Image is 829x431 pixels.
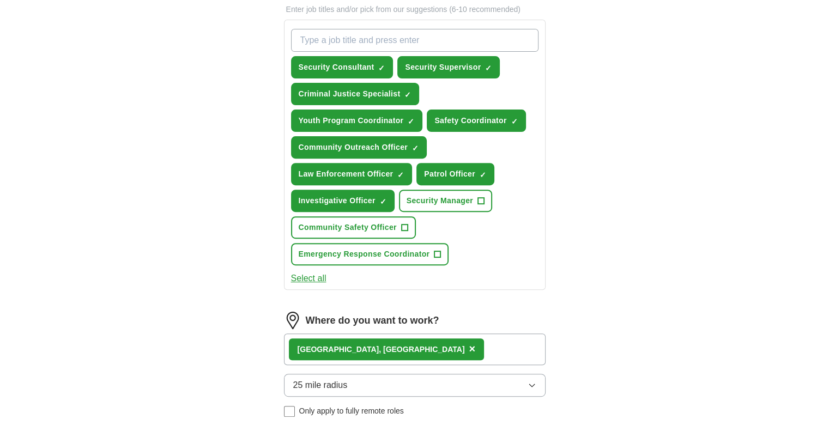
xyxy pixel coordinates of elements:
span: Only apply to fully remote roles [299,405,404,417]
button: Emergency Response Coordinator [291,243,449,265]
span: Criminal Justice Specialist [299,88,401,100]
button: Law Enforcement Officer✓ [291,163,413,185]
button: × [469,341,475,357]
button: 25 mile radius [284,374,546,397]
span: ✓ [404,90,411,99]
span: ✓ [485,64,492,72]
span: ✓ [480,171,486,179]
span: ✓ [412,144,419,153]
button: Security Manager [399,190,492,212]
span: ✓ [380,197,386,206]
button: Safety Coordinator✓ [427,110,525,132]
button: Patrol Officer✓ [416,163,494,185]
span: Safety Coordinator [434,115,506,126]
span: ✓ [408,117,414,126]
button: Community Outreach Officer✓ [291,136,427,159]
span: ✓ [511,117,518,126]
span: ✓ [397,171,404,179]
span: ✓ [378,64,385,72]
span: × [469,343,475,355]
button: Youth Program Coordinator✓ [291,110,423,132]
span: Community Outreach Officer [299,142,408,153]
span: Security Consultant [299,62,374,73]
button: Security Consultant✓ [291,56,394,78]
span: 25 mile radius [293,379,348,392]
p: Enter job titles and/or pick from our suggestions (6-10 recommended) [284,4,546,15]
button: Security Supervisor✓ [397,56,500,78]
span: Patrol Officer [424,168,475,180]
span: Community Safety Officer [299,222,397,233]
span: Emergency Response Coordinator [299,248,430,260]
button: Investigative Officer✓ [291,190,395,212]
button: Community Safety Officer [291,216,416,239]
label: Where do you want to work? [306,313,439,328]
input: Type a job title and press enter [291,29,538,52]
span: Youth Program Coordinator [299,115,404,126]
span: Security Supervisor [405,62,481,73]
div: [GEOGRAPHIC_DATA], [GEOGRAPHIC_DATA] [298,344,465,355]
button: Select all [291,272,326,285]
button: Criminal Justice Specialist✓ [291,83,420,105]
input: Only apply to fully remote roles [284,406,295,417]
span: Investigative Officer [299,195,376,207]
span: Security Manager [407,195,473,207]
span: Law Enforcement Officer [299,168,394,180]
img: location.png [284,312,301,329]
